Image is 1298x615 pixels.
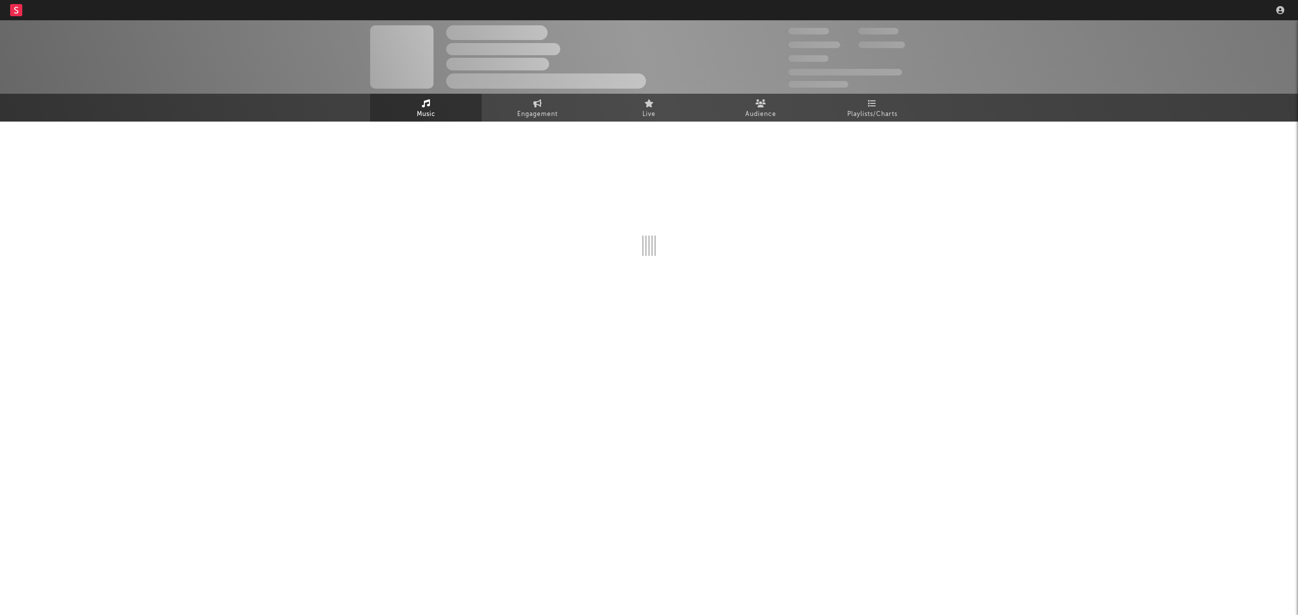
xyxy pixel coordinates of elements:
span: 50,000,000 [788,42,840,48]
span: 50,000,000 Monthly Listeners [788,69,902,75]
a: Audience [705,94,816,122]
a: Music [370,94,482,122]
span: 100,000 [858,28,898,34]
span: Audience [745,108,776,121]
span: 300,000 [788,28,829,34]
a: Playlists/Charts [816,94,928,122]
span: Playlists/Charts [847,108,897,121]
span: Jump Score: 85.0 [788,81,848,88]
span: 1,000,000 [858,42,905,48]
span: 100,000 [788,55,828,62]
span: Live [642,108,656,121]
span: Music [417,108,436,121]
span: Engagement [517,108,558,121]
a: Live [593,94,705,122]
a: Engagement [482,94,593,122]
